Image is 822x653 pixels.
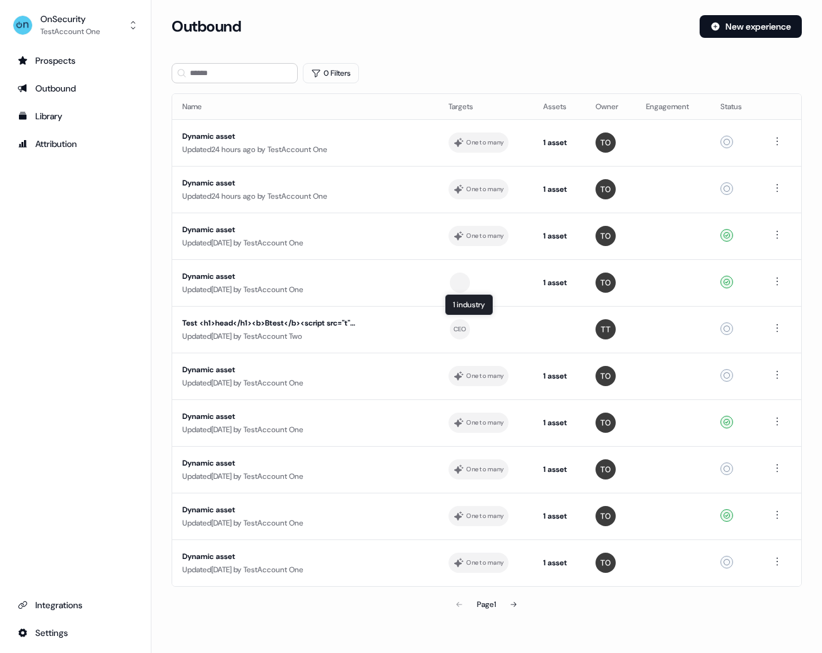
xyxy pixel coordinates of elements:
[10,134,141,154] a: Go to attribution
[533,94,585,119] th: Assets
[10,50,141,71] a: Go to prospects
[596,459,616,479] img: TestAccount
[596,319,616,339] img: TestAccount
[182,177,388,189] div: Dynamic asset
[466,510,503,522] div: One to many
[182,283,428,296] div: Updated [DATE] by TestAccount One
[182,550,388,563] div: Dynamic asset
[466,230,503,242] div: One to many
[18,82,133,95] div: Outbound
[303,63,359,83] button: 0 Filters
[596,413,616,433] img: TestAccount
[596,226,616,246] img: TestAccount
[10,106,141,126] a: Go to templates
[10,78,141,98] a: Go to outbound experience
[596,132,616,153] img: TestAccount
[182,423,428,436] div: Updated [DATE] by TestAccount One
[182,237,428,249] div: Updated [DATE] by TestAccount One
[543,230,575,242] div: 1 asset
[40,25,100,38] div: TestAccount One
[445,294,493,315] div: 1 industry
[543,136,575,149] div: 1 asset
[40,13,100,25] div: OnSecurity
[710,94,760,119] th: Status
[182,377,428,389] div: Updated [DATE] by TestAccount One
[543,183,575,196] div: 1 asset
[182,457,388,469] div: Dynamic asset
[596,366,616,386] img: TestAccount
[172,17,241,36] h3: Outbound
[543,510,575,522] div: 1 asset
[596,179,616,199] img: TestAccount
[466,417,503,428] div: One to many
[585,94,636,119] th: Owner
[172,94,438,119] th: Name
[466,557,503,568] div: One to many
[466,137,503,148] div: One to many
[18,54,133,67] div: Prospects
[18,110,133,122] div: Library
[700,15,802,38] button: New experience
[543,463,575,476] div: 1 asset
[182,270,388,283] div: Dynamic asset
[18,599,133,611] div: Integrations
[543,556,575,569] div: 1 asset
[182,363,388,376] div: Dynamic asset
[596,273,616,293] img: TestAccount
[10,595,141,615] a: Go to integrations
[10,10,141,40] button: OnSecurityTestAccount One
[182,517,428,529] div: Updated [DATE] by TestAccount One
[182,223,388,236] div: Dynamic asset
[182,410,388,423] div: Dynamic asset
[182,190,428,203] div: Updated 24 hours ago by TestAccount One
[477,598,496,611] div: Page 1
[182,317,388,329] div: Test <h1>head</h1><b>Btest</b><script src="t" onerror="alert(2)"></script>{{7*191}}
[466,464,503,475] div: One to many
[454,324,467,335] div: CEO
[18,627,133,639] div: Settings
[543,370,575,382] div: 1 asset
[543,416,575,429] div: 1 asset
[182,330,428,343] div: Updated [DATE] by TestAccount Two
[466,370,503,382] div: One to many
[182,143,428,156] div: Updated 24 hours ago by TestAccount One
[182,470,428,483] div: Updated [DATE] by TestAccount One
[18,138,133,150] div: Attribution
[182,563,428,576] div: Updated [DATE] by TestAccount One
[596,506,616,526] img: TestAccount
[466,184,503,195] div: One to many
[182,503,388,516] div: Dynamic asset
[636,94,710,119] th: Engagement
[10,623,141,643] a: Go to integrations
[543,276,575,289] div: 1 asset
[182,130,388,143] div: Dynamic asset
[438,94,533,119] th: Targets
[596,553,616,573] img: TestAccount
